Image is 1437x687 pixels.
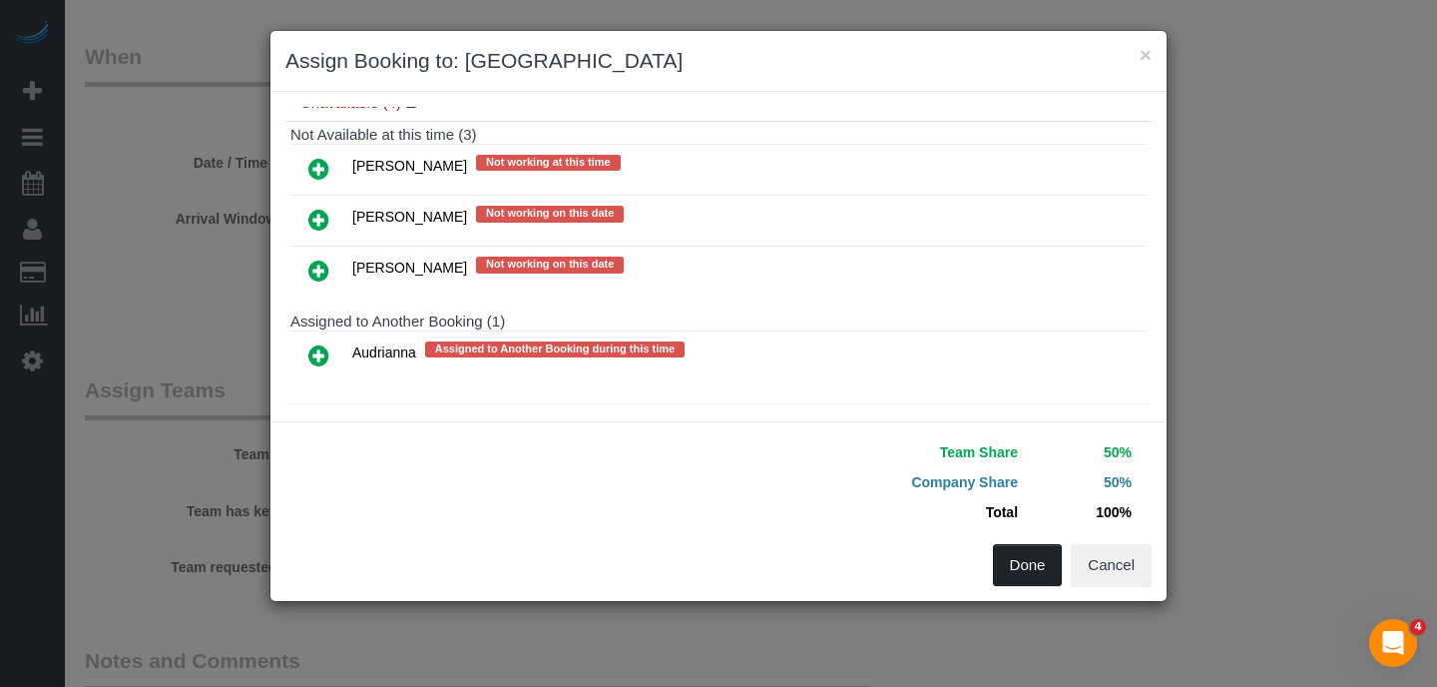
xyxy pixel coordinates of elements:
span: Not working on this date [476,257,624,273]
td: Company Share [733,467,1023,497]
td: Team Share [733,437,1023,467]
span: [PERSON_NAME] [352,261,467,277]
h4: Not Available at this time (3) [290,127,1147,144]
td: 50% [1023,437,1137,467]
span: [PERSON_NAME] [352,210,467,226]
span: Not working at this time [476,155,621,171]
span: Assigned to Another Booking during this time [425,342,685,357]
iframe: Intercom live chat [1369,619,1417,667]
button: Done [993,544,1063,586]
span: Audrianna [352,344,416,360]
td: Total [733,497,1023,527]
span: [PERSON_NAME] [352,158,467,174]
h3: Assign Booking to: [GEOGRAPHIC_DATA] [285,46,1152,76]
span: 4 [1410,619,1426,635]
button: Cancel [1071,544,1152,586]
button: × [1140,44,1152,65]
span: Not working on this date [476,206,624,222]
td: 50% [1023,467,1137,497]
td: 100% [1023,497,1137,527]
h4: Assigned to Another Booking (1) [290,314,1147,331]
